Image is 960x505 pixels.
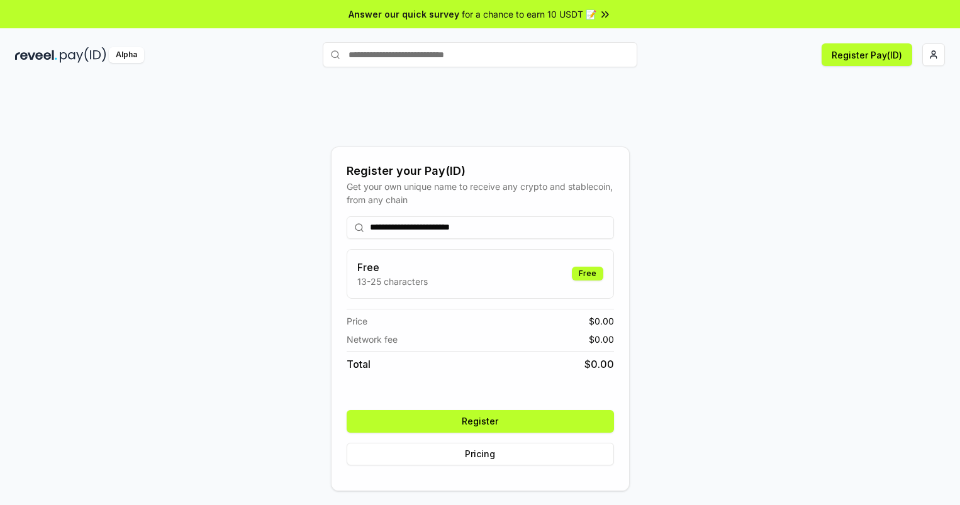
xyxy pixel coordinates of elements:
[589,314,614,328] span: $ 0.00
[109,47,144,63] div: Alpha
[357,275,428,288] p: 13-25 characters
[357,260,428,275] h3: Free
[822,43,912,66] button: Register Pay(ID)
[15,47,57,63] img: reveel_dark
[347,410,614,433] button: Register
[584,357,614,372] span: $ 0.00
[347,162,614,180] div: Register your Pay(ID)
[572,267,603,280] div: Free
[347,314,367,328] span: Price
[347,357,371,372] span: Total
[60,47,106,63] img: pay_id
[349,8,459,21] span: Answer our quick survey
[347,333,398,346] span: Network fee
[347,443,614,465] button: Pricing
[589,333,614,346] span: $ 0.00
[347,180,614,206] div: Get your own unique name to receive any crypto and stablecoin, from any chain
[462,8,596,21] span: for a chance to earn 10 USDT 📝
